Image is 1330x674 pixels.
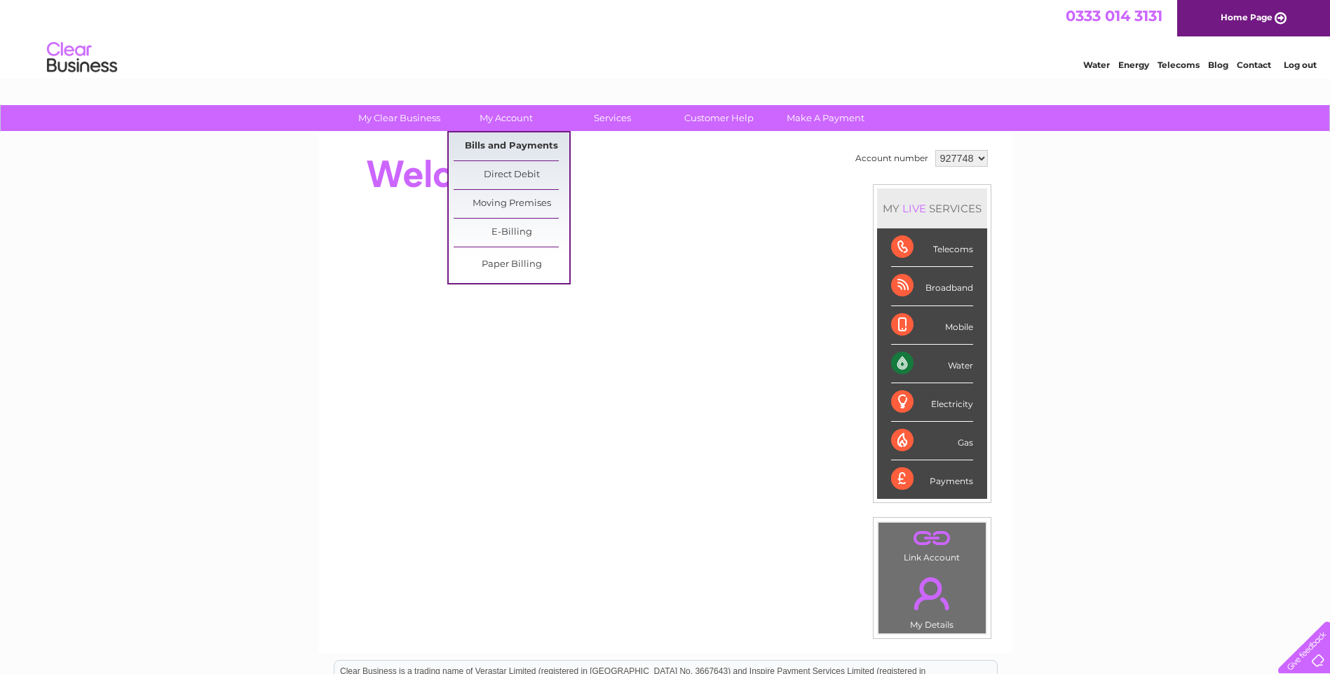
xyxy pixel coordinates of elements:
[448,105,564,131] a: My Account
[46,36,118,79] img: logo.png
[878,522,986,566] td: Link Account
[900,202,929,215] div: LIVE
[341,105,457,131] a: My Clear Business
[661,105,777,131] a: Customer Help
[1208,60,1228,70] a: Blog
[768,105,883,131] a: Make A Payment
[454,161,569,189] a: Direct Debit
[1237,60,1271,70] a: Contact
[555,105,670,131] a: Services
[454,219,569,247] a: E-Billing
[891,460,973,498] div: Payments
[454,132,569,160] a: Bills and Payments
[1066,7,1162,25] a: 0333 014 3131
[878,565,986,634] td: My Details
[334,8,997,68] div: Clear Business is a trading name of Verastar Limited (registered in [GEOGRAPHIC_DATA] No. 3667643...
[1284,60,1317,70] a: Log out
[891,422,973,460] div: Gas
[891,228,973,267] div: Telecoms
[1118,60,1149,70] a: Energy
[891,306,973,345] div: Mobile
[891,383,973,422] div: Electricity
[454,251,569,279] a: Paper Billing
[1083,60,1110,70] a: Water
[882,569,982,618] a: .
[891,345,973,383] div: Water
[882,526,982,551] a: .
[454,190,569,218] a: Moving Premises
[891,267,973,305] div: Broadband
[1158,60,1200,70] a: Telecoms
[877,188,987,228] div: MY SERVICES
[852,146,932,170] td: Account number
